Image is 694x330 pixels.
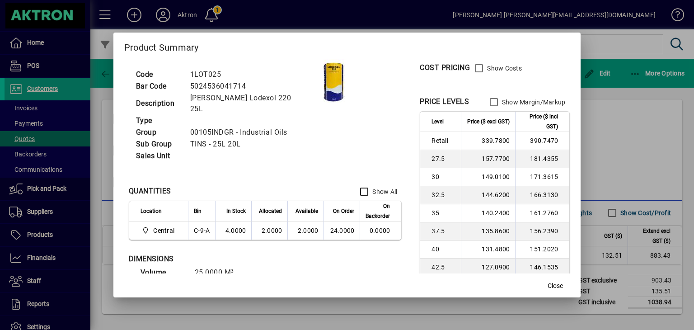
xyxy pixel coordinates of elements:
[500,98,566,107] label: Show Margin/Markup
[515,186,569,204] td: 166.3130
[431,245,455,254] span: 40
[431,136,455,145] span: Retail
[131,127,186,138] td: Group
[461,240,515,259] td: 131.4800
[186,138,316,150] td: TINS - 25L 20L
[259,206,282,216] span: Allocated
[131,150,186,162] td: Sales Unit
[431,172,455,181] span: 30
[431,263,455,272] span: 42.5
[131,115,186,127] td: Type
[515,150,569,168] td: 181.4355
[129,254,355,264] div: DIMENSIONS
[461,204,515,222] td: 140.2400
[360,222,401,240] td: 0.0000
[295,206,318,216] span: Available
[366,201,390,221] span: On Backorder
[461,150,515,168] td: 157.7700
[431,190,455,199] span: 32.5
[129,186,171,197] div: QUANTITIES
[461,222,515,240] td: 135.8600
[186,127,316,138] td: 00105INDGR - Industrial Oils
[131,69,186,80] td: Code
[420,96,469,107] div: PRICE LEVELS
[226,206,246,216] span: In Stock
[461,186,515,204] td: 144.6200
[136,267,190,278] td: Volume
[131,92,186,115] td: Description
[186,80,316,92] td: 5024536041714
[515,259,569,277] td: 146.1535
[541,278,570,294] button: Close
[141,206,162,216] span: Location
[251,222,287,240] td: 2.0000
[431,226,455,236] span: 37.5
[467,117,510,127] span: Price ($ excl GST)
[420,62,470,73] div: COST PRICING
[370,187,397,196] label: Show All
[515,240,569,259] td: 151.2020
[141,225,178,236] span: Central
[431,208,455,217] span: 35
[131,80,186,92] td: Bar Code
[515,132,569,150] td: 390.7470
[186,92,316,115] td: [PERSON_NAME] Lodexol 220 25L
[548,281,563,291] span: Close
[461,132,515,150] td: 339.7800
[521,112,558,132] span: Price ($ incl GST)
[461,168,515,186] td: 149.0100
[461,259,515,277] td: 127.0900
[287,222,324,240] td: 2.0000
[215,222,251,240] td: 4.0000
[485,64,522,73] label: Show Costs
[153,226,174,235] span: Central
[515,222,569,240] td: 156.2390
[431,117,444,127] span: Level
[515,204,569,222] td: 161.2760
[131,138,186,150] td: Sub Group
[186,69,316,80] td: 1LOT025
[330,227,355,234] span: 24.0000
[190,267,245,278] td: 25.0000 M³
[515,168,569,186] td: 171.3615
[333,206,354,216] span: On Order
[431,154,455,163] span: 27.5
[188,222,215,240] td: C-9-A
[194,206,202,216] span: Bin
[316,59,350,104] img: contain
[113,33,581,59] h2: Product Summary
